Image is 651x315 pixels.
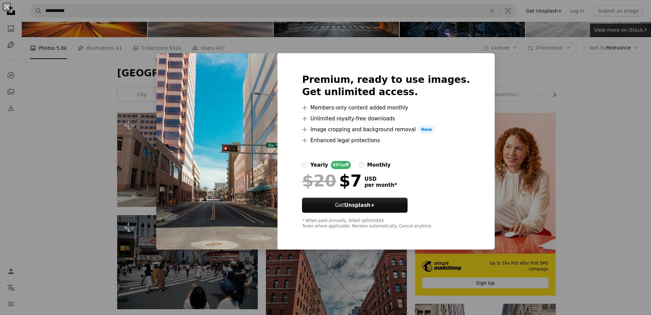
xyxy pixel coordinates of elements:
span: per month * [364,182,397,188]
input: yearly65%off [302,162,307,168]
input: monthly [359,162,364,168]
span: $20 [302,172,336,190]
span: New [418,125,435,134]
div: * When paid annually, billed upfront $84 Taxes where applicable. Renews automatically. Cancel any... [302,218,470,229]
li: Members-only content added monthly [302,104,470,112]
span: USD [364,176,397,182]
div: yearly [310,161,328,169]
h2: Premium, ready to use images. Get unlimited access. [302,74,470,98]
div: 65% off [331,161,351,169]
img: premium_photo-1672097247804-add051dcd682 [156,53,277,250]
li: Enhanced legal protections [302,136,470,145]
li: Image cropping and background removal [302,125,470,134]
li: Unlimited royalty-free downloads [302,115,470,123]
button: GetUnsplash+ [302,198,408,213]
strong: Unsplash+ [344,202,375,208]
div: monthly [367,161,391,169]
div: $7 [302,172,362,190]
